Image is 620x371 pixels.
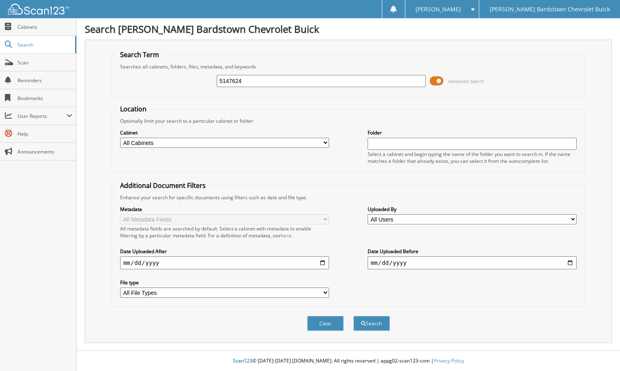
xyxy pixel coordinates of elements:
span: Bookmarks [17,95,72,102]
span: Reminders [17,77,72,84]
span: [PERSON_NAME] Bardstown Chevrolet Buick [490,7,610,12]
a: here [281,232,291,239]
legend: Search Term [116,50,163,59]
span: Scan123 [233,357,252,364]
input: start [120,256,329,269]
div: Select a cabinet and begin typing the name of the folder you want to search in. If the name match... [368,151,577,164]
div: © [DATE]-[DATE] [DOMAIN_NAME]. All rights reserved | appg02-scan123-com | [77,351,620,371]
label: File type [120,279,329,286]
img: scan123-logo-white.svg [8,4,69,15]
span: Scan [17,59,72,66]
div: Optionally limit your search to a particular cabinet or folder [116,117,581,124]
input: end [368,256,577,269]
span: Announcements [17,148,72,155]
div: All metadata fields are searched by default. Select a cabinet with metadata to enable filtering b... [120,225,329,239]
span: Help [17,130,72,137]
span: [PERSON_NAME] [415,7,461,12]
span: Advanced Search [448,78,484,84]
button: Clear [307,316,344,331]
div: Searches all cabinets, folders, files, metadata, and keywords [116,63,581,70]
div: Enhance your search for specific documents using filters such as date and file type. [116,194,581,201]
span: Search [17,41,71,48]
button: Search [353,316,390,331]
a: Privacy Policy [434,357,464,364]
span: User Reports [17,113,67,119]
label: Folder [368,129,577,136]
label: Date Uploaded After [120,248,329,255]
iframe: Chat Widget [579,332,620,371]
label: Date Uploaded Before [368,248,577,255]
label: Cabinet [120,129,329,136]
span: Cabinets [17,23,72,30]
legend: Additional Document Filters [116,181,210,190]
label: Metadata [120,206,329,213]
h1: Search [PERSON_NAME] Bardstown Chevrolet Buick [85,22,612,36]
label: Uploaded By [368,206,577,213]
legend: Location [116,104,151,113]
